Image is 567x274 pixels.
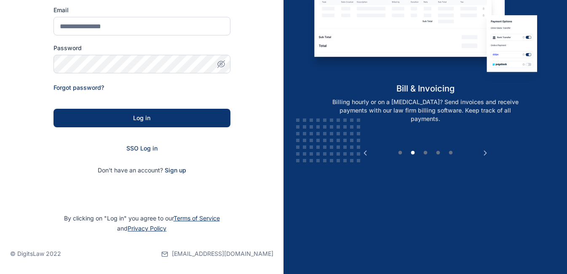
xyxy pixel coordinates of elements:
h5: bill & invoicing [308,83,542,94]
p: Don't have an account? [53,166,230,175]
a: [EMAIL_ADDRESS][DOMAIN_NAME] [161,234,273,274]
button: Next [481,149,489,157]
button: 4 [434,149,442,157]
a: Terms of Service [174,215,220,222]
button: 2 [409,149,417,157]
button: Previous [361,149,369,157]
button: 3 [421,149,430,157]
p: © DigitsLaw 2022 [10,250,61,258]
label: Password [53,44,230,52]
a: Sign up [165,167,186,174]
button: Log in [53,109,230,127]
p: By clicking on "Log in" you agree to our [10,213,273,234]
span: and [117,225,166,232]
span: [EMAIL_ADDRESS][DOMAIN_NAME] [172,250,273,258]
span: Sign up [165,166,186,175]
div: Log in [67,114,217,122]
a: Privacy Policy [128,225,166,232]
button: 1 [396,149,404,157]
a: SSO Log in [126,145,158,152]
label: Email [53,6,230,14]
button: 5 [447,149,455,157]
p: Billing hourly or on a [MEDICAL_DATA]? Send invoices and receive payments with our law firm billi... [318,98,533,123]
a: Forgot password? [53,84,104,91]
